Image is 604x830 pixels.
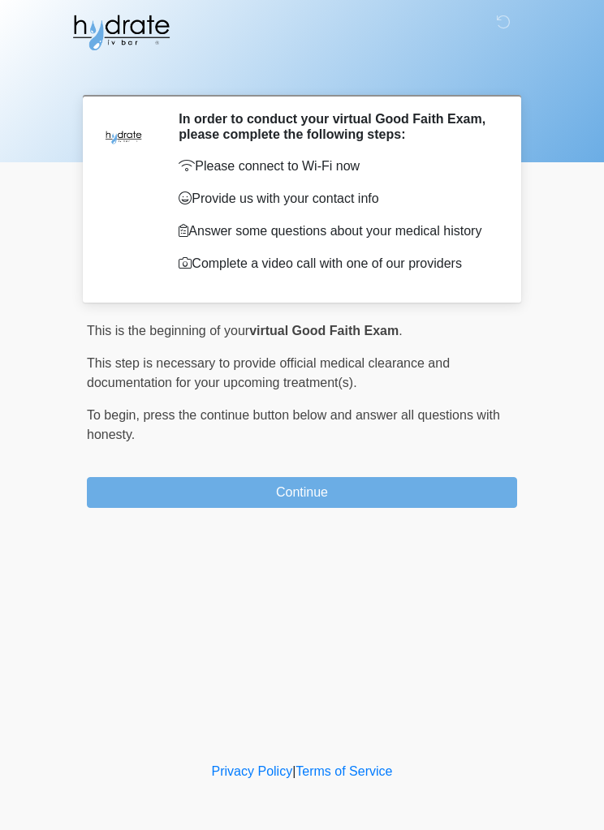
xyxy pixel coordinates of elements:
[179,189,493,209] p: Provide us with your contact info
[179,221,493,241] p: Answer some questions about your medical history
[249,324,399,338] strong: virtual Good Faith Exam
[87,356,450,389] span: This step is necessary to provide official medical clearance and documentation for your upcoming ...
[87,324,249,338] span: This is the beginning of your
[179,254,493,273] p: Complete a video call with one of our providers
[75,58,529,88] h1: ‎ ‎ ‎
[399,324,402,338] span: .
[87,408,500,441] span: press the continue button below and answer all questions with honesty.
[179,111,493,142] h2: In order to conduct your virtual Good Faith Exam, please complete the following steps:
[99,111,148,160] img: Agent Avatar
[296,764,392,778] a: Terms of Service
[87,477,517,508] button: Continue
[87,408,143,422] span: To begin,
[179,157,493,176] p: Please connect to Wi-Fi now
[212,764,293,778] a: Privacy Policy
[292,764,296,778] a: |
[71,12,171,53] img: Hydrate IV Bar - Glendale Logo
